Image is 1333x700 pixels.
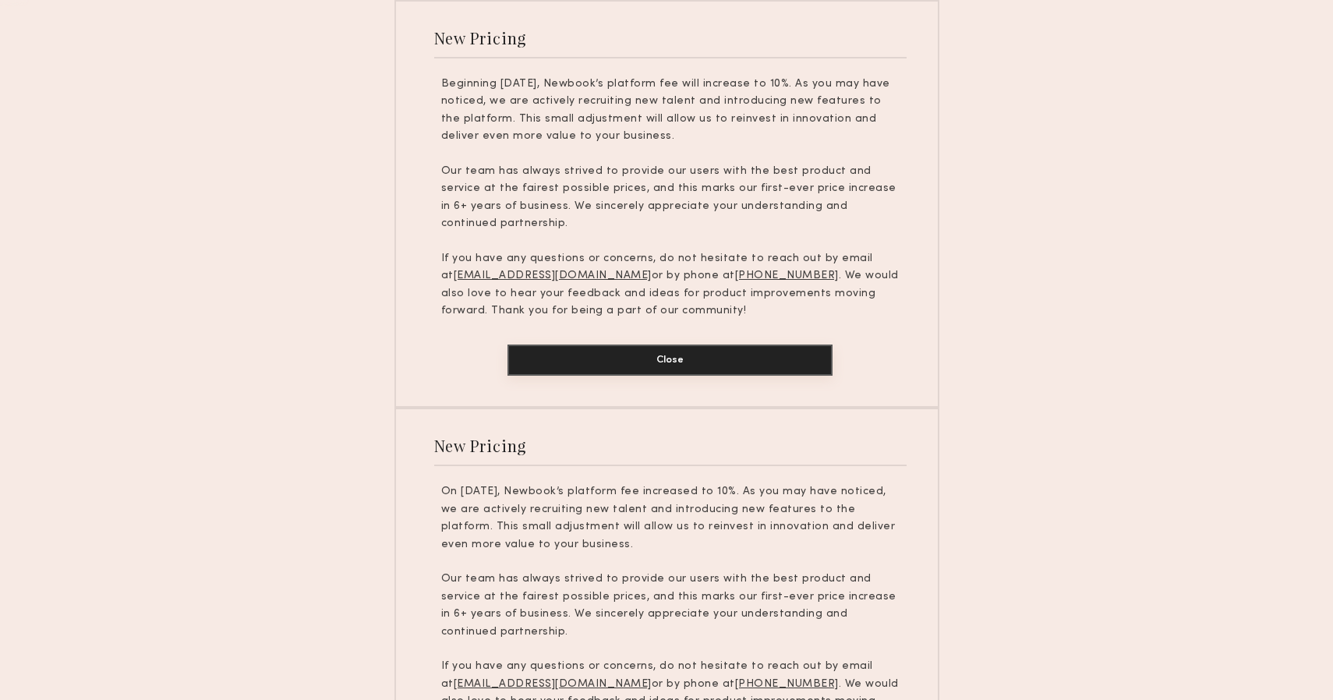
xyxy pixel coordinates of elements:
p: On [DATE], Newbook’s platform fee increased to 10%. As you may have noticed, we are actively recr... [441,483,900,553]
div: New Pricing [434,435,527,456]
p: Our team has always strived to provide our users with the best product and service at the fairest... [441,163,900,233]
button: Close [507,345,833,376]
u: [EMAIL_ADDRESS][DOMAIN_NAME] [454,270,652,281]
u: [PHONE_NUMBER] [735,270,839,281]
u: [PHONE_NUMBER] [735,679,839,689]
u: [EMAIL_ADDRESS][DOMAIN_NAME] [454,679,652,689]
p: Beginning [DATE], Newbook’s platform fee will increase to 10%. As you may have noticed, we are ac... [441,76,900,146]
p: Our team has always strived to provide our users with the best product and service at the fairest... [441,571,900,641]
p: If you have any questions or concerns, do not hesitate to reach out by email at or by phone at . ... [441,250,900,320]
div: New Pricing [434,27,527,48]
